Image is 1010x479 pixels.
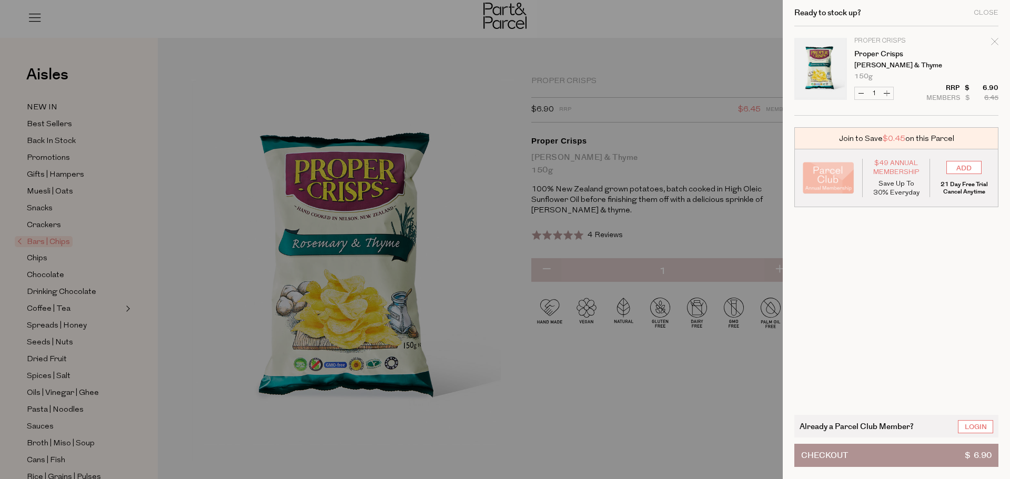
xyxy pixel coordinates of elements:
[794,127,998,149] div: Join to Save on this Parcel
[883,133,905,144] span: $0.45
[854,73,873,80] span: 150g
[854,38,936,44] p: Proper Crisps
[871,159,922,177] span: $49 Annual Membership
[794,9,861,17] h2: Ready to stock up?
[867,87,881,99] input: QTY Proper Crisps
[800,420,914,432] span: Already a Parcel Club Member?
[854,62,936,69] p: [PERSON_NAME] & Thyme
[854,50,936,58] a: Proper Crisps
[794,444,998,467] button: Checkout$ 6.90
[974,9,998,16] div: Close
[965,444,992,466] span: $ 6.90
[946,161,982,174] input: ADD
[871,179,922,197] p: Save Up To 30% Everyday
[991,36,998,50] div: Remove Proper Crisps
[958,420,993,433] a: Login
[938,181,990,196] p: 21 Day Free Trial Cancel Anytime
[801,444,848,466] span: Checkout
